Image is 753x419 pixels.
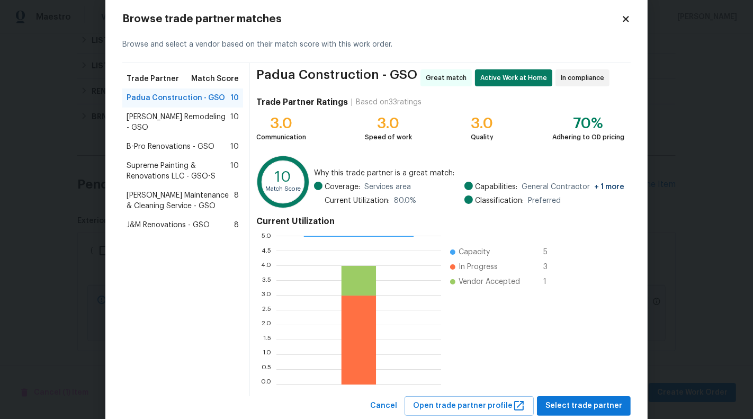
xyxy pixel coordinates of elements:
text: 2.0 [262,322,271,328]
span: Classification: [475,195,524,206]
span: [PERSON_NAME] Remodeling - GSO [127,112,230,133]
text: 4.0 [261,263,271,269]
span: Match Score [191,74,239,84]
span: 10 [230,141,239,152]
text: 1.0 [263,352,271,358]
span: Why this trade partner is a great match: [314,168,624,179]
div: Based on 33 ratings [356,97,422,108]
span: + 1 more [594,183,624,191]
span: 5 [543,247,560,257]
span: J&M Renovations - GSO [127,220,210,230]
span: 8 [234,220,239,230]
text: 2.5 [262,307,271,314]
span: 1 [543,277,560,287]
span: Preferred [528,195,561,206]
span: 10 [230,161,239,182]
div: Speed of work [365,132,412,142]
span: General Contractor [522,182,624,192]
text: 3.0 [262,292,271,299]
text: 4.5 [262,248,271,254]
span: 80.0 % [394,195,416,206]
div: Communication [256,132,306,142]
span: Current Utilization: [325,195,390,206]
text: 0.0 [261,381,271,388]
span: Great match [426,73,471,83]
span: 10 [230,112,239,133]
div: 70% [552,118,624,129]
text: 0.5 [262,367,271,373]
span: Vendor Accepted [459,277,520,287]
button: Select trade partner [537,396,631,416]
span: Select trade partner [545,399,622,413]
span: Active Work at Home [480,73,551,83]
span: Capacity [459,247,490,257]
text: Match Score [265,186,301,192]
span: 8 [234,190,239,211]
button: Open trade partner profile [405,396,534,416]
span: Capabilities: [475,182,517,192]
div: 3.0 [256,118,306,129]
span: Open trade partner profile [413,399,525,413]
text: 10 [275,170,291,185]
text: 5.0 [262,233,271,239]
span: In Progress [459,262,498,272]
span: Padua Construction - GSO [127,93,225,103]
div: | [348,97,356,108]
span: 3 [543,262,560,272]
div: Adhering to OD pricing [552,132,624,142]
h4: Trade Partner Ratings [256,97,348,108]
h2: Browse trade partner matches [122,14,621,24]
span: Trade Partner [127,74,179,84]
span: Coverage: [325,182,360,192]
span: B-Pro Renovations - GSO [127,141,214,152]
span: Padua Construction - GSO [256,69,417,86]
h4: Current Utilization [256,216,624,227]
button: Cancel [366,396,401,416]
span: 10 [230,93,239,103]
span: Services area [364,182,411,192]
div: Browse and select a vendor based on their match score with this work order. [122,26,631,63]
text: 1.5 [263,337,271,343]
div: 3.0 [365,118,412,129]
span: Cancel [370,399,397,413]
span: Supreme Painting & Renovations LLC - GSO-S [127,161,230,182]
div: 3.0 [471,118,494,129]
text: 3.5 [262,278,271,284]
div: Quality [471,132,494,142]
span: [PERSON_NAME] Maintenance & Cleaning Service - GSO [127,190,234,211]
span: In compliance [561,73,608,83]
